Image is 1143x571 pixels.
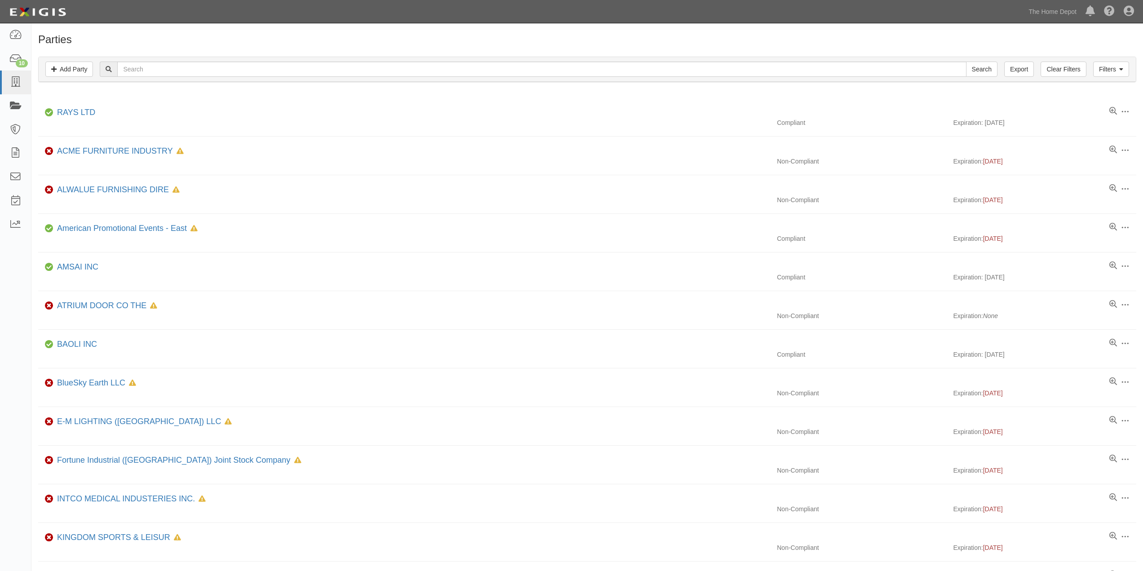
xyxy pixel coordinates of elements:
i: Help Center - Complianz [1104,6,1115,17]
input: Search [966,62,997,77]
i: Non-Compliant [45,380,53,386]
div: ALWALUE FURNISHING DIRE [53,184,180,196]
div: Compliant [770,350,953,359]
a: ATRIUM DOOR CO THE [57,301,146,310]
div: Compliant [770,273,953,282]
a: View results summary [1109,107,1117,116]
a: View results summary [1109,377,1117,386]
div: KINGDOM SPORTS & LEISUR [53,532,181,544]
div: ATRIUM DOOR CO THE [53,300,157,312]
span: [DATE] [983,390,1003,397]
a: ACME FURNITURE INDUSTRY [57,146,173,155]
div: 10 [16,59,28,67]
div: Non-Compliant [770,427,953,436]
a: The Home Depot [1024,3,1081,21]
a: View results summary [1109,261,1117,270]
a: KINGDOM SPORTS & LEISUR [57,533,170,542]
div: Expiration: [DATE] [953,273,1137,282]
a: View results summary [1109,532,1117,541]
a: Fortune Industrial ([GEOGRAPHIC_DATA]) Joint Stock Company [57,456,291,465]
i: In Default since 06/21/2024 [294,457,301,464]
a: View results summary [1109,339,1117,348]
div: Fortune Industrial (Vietnam) Joint Stock Company [53,455,301,466]
a: View results summary [1109,455,1117,464]
i: In Default since 06/10/2024 [174,535,181,541]
i: In Default since 07/05/2025 [129,380,136,386]
div: Expiration: [DATE] [953,350,1137,359]
i: In Default since 08/05/2024 [172,187,180,193]
a: Export [1004,62,1034,77]
i: Compliant [45,226,53,232]
span: [DATE] [983,196,1003,204]
span: [DATE] [983,158,1003,165]
span: [DATE] [983,235,1003,242]
a: American Promotional Events - East [57,224,187,233]
div: Non-Compliant [770,389,953,398]
div: INTCO MEDICAL INDUSTERIES INC. [53,493,206,505]
span: [DATE] [983,467,1003,474]
a: ALWALUE FURNISHING DIRE [57,185,169,194]
div: Expiration: [953,157,1137,166]
div: RAYS LTD [53,107,95,119]
a: Clear Filters [1041,62,1086,77]
span: [DATE] [983,505,1003,513]
i: Non-Compliant [45,457,53,464]
a: AMSAI INC [57,262,98,271]
span: [DATE] [983,428,1003,435]
i: None [983,312,998,319]
i: Compliant [45,341,53,348]
a: Add Party [45,62,93,77]
div: Compliant [770,118,953,127]
div: Non-Compliant [770,311,953,320]
i: Non-Compliant [45,419,53,425]
img: logo-5460c22ac91f19d4615b14bd174203de0afe785f0fc80cf4dbbc73dc1793850b.png [7,4,69,20]
div: American Promotional Events - East [53,223,198,235]
i: Non-Compliant [45,535,53,541]
a: INTCO MEDICAL INDUSTERIES INC. [57,494,195,503]
div: BlueSky Earth LLC [53,377,136,389]
div: Non-Compliant [770,195,953,204]
i: In Default since 11/22/2024 [190,226,198,232]
i: Non-Compliant [45,496,53,502]
a: View results summary [1109,416,1117,425]
i: Compliant [45,264,53,270]
div: Expiration: [953,427,1137,436]
div: Compliant [770,234,953,243]
div: Expiration: [953,543,1137,552]
a: View results summary [1109,184,1117,193]
div: Expiration: [DATE] [953,118,1137,127]
i: In Default since 10/17/2024 [225,419,232,425]
span: [DATE] [983,544,1003,551]
div: Non-Compliant [770,543,953,552]
a: BAOLI INC [57,340,97,349]
div: Non-Compliant [770,157,953,166]
a: Filters [1093,62,1129,77]
div: Non-Compliant [770,505,953,513]
div: Expiration: [953,466,1137,475]
i: In Default since 10/20/2024 [199,496,206,502]
a: View results summary [1109,493,1117,502]
a: View results summary [1109,300,1117,309]
i: In Default since 09/01/2023 [150,303,157,309]
div: Expiration: [953,195,1137,204]
div: AMSAI INC [53,261,98,273]
i: Non-Compliant [45,148,53,155]
div: Expiration: [953,234,1137,243]
h1: Parties [38,34,1136,45]
a: View results summary [1109,146,1117,155]
div: Expiration: [953,311,1137,320]
input: Search [117,62,966,77]
div: Expiration: [953,389,1137,398]
div: Expiration: [953,505,1137,513]
a: RAYS LTD [57,108,95,117]
i: Non-Compliant [45,303,53,309]
i: Compliant [45,110,53,116]
div: Non-Compliant [770,466,953,475]
div: ACME FURNITURE INDUSTRY [53,146,184,157]
i: Non-Compliant [45,187,53,193]
i: In Default since 08/05/2025 [177,148,184,155]
a: View results summary [1109,223,1117,232]
a: BlueSky Earth LLC [57,378,125,387]
a: E-M LIGHTING ([GEOGRAPHIC_DATA]) LLC [57,417,221,426]
div: E-M LIGHTING (USA) LLC [53,416,232,428]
